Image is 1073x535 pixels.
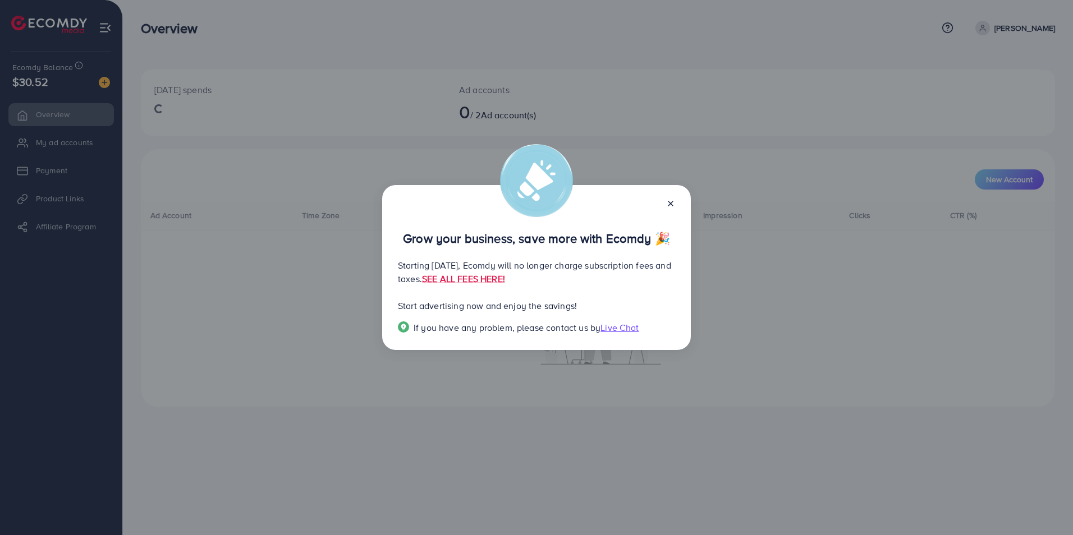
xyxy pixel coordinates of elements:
[500,144,573,217] img: alert
[600,321,639,334] span: Live Chat
[422,273,505,285] a: SEE ALL FEES HERE!
[398,299,675,312] p: Start advertising now and enjoy the savings!
[398,259,675,285] p: Starting [DATE], Ecomdy will no longer charge subscription fees and taxes.
[398,232,675,245] p: Grow your business, save more with Ecomdy 🎉
[398,321,409,333] img: Popup guide
[414,321,600,334] span: If you have any problem, please contact us by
